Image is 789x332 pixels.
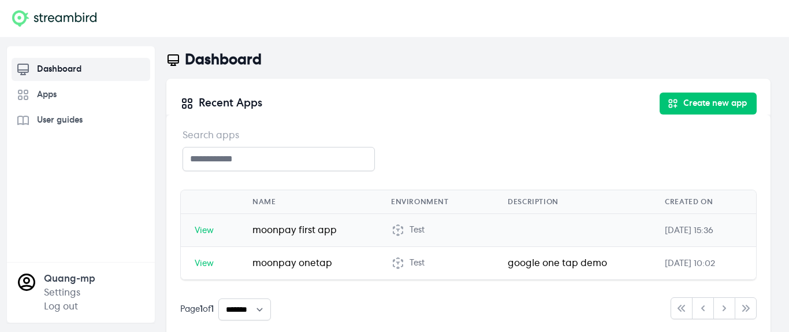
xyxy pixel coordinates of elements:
nav: Pagination [671,297,757,319]
button: Create new app [660,93,757,115]
a: Apps [12,83,150,106]
span: [DATE] 10:02 [665,260,715,268]
td: moonpay first app [239,214,377,247]
label: Search apps [183,128,373,142]
span: Page of [180,304,214,315]
span: 1 [200,305,203,313]
a: Dashboard [12,58,150,81]
span: User guides [37,115,83,126]
span: View [195,227,214,235]
span: [DATE] 15:36 [665,227,713,235]
span: View [195,260,214,268]
img: Streambird [9,9,99,28]
a: Settings [44,288,80,297]
h2: Recent Apps [180,97,262,110]
div: Name [252,197,363,206]
p: Quang-mp [44,272,95,286]
th: Toggle SortBy [494,190,651,214]
a: User guides [12,109,150,132]
th: Toggle SortBy [377,190,494,214]
th: Toggle SortBy [239,190,377,214]
span: Dashboard [37,64,81,75]
td: moonpay onetap [239,247,377,280]
h1: Dashboard [185,51,262,69]
div: Description [508,197,637,206]
div: Test [410,257,425,269]
td: google one tap demo [494,247,651,280]
div: Created On [665,197,742,206]
a: Log out [44,302,78,311]
span: 1 [211,305,214,313]
span: Apps [37,89,57,101]
div: Test [410,224,425,236]
th: Toggle SortBy [651,190,756,214]
nav: Sidebar [12,58,150,150]
div: Environment [391,197,480,206]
